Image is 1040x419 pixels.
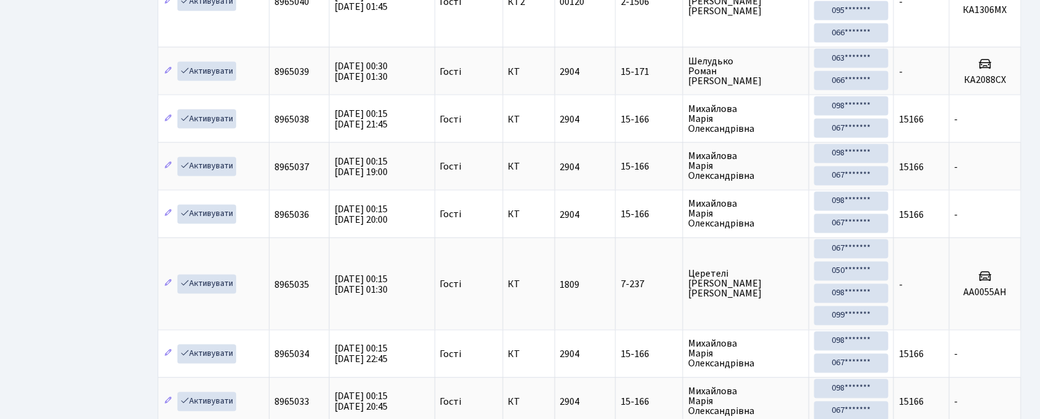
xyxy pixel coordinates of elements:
[621,397,678,407] span: 15-166
[955,395,958,409] span: -
[621,67,678,77] span: 15-171
[688,339,803,369] span: Михайлова Марія Олександрівна
[621,350,678,360] span: 15-166
[899,113,924,126] span: 15166
[688,104,803,134] span: Михайлова Марія Олександрівна
[177,275,236,294] a: Активувати
[177,157,236,176] a: Активувати
[688,199,803,229] span: Михайлова Марія Олександрівна
[899,395,924,409] span: 15166
[335,107,388,131] span: [DATE] 00:15 [DATE] 21:45
[955,287,1016,299] h5: АА0055АН
[560,278,580,292] span: 1809
[335,390,388,414] span: [DATE] 00:15 [DATE] 20:45
[508,114,550,124] span: КТ
[440,210,462,220] span: Гості
[508,162,550,172] span: КТ
[560,348,580,361] span: 2904
[177,62,236,81] a: Активувати
[621,210,678,220] span: 15-166
[177,110,236,129] a: Активувати
[335,272,388,296] span: [DATE] 00:15 [DATE] 01:30
[275,348,309,361] span: 8965034
[275,65,309,79] span: 8965039
[335,59,388,84] span: [DATE] 00:30 [DATE] 01:30
[275,278,309,292] span: 8965035
[621,162,678,172] span: 15-166
[508,67,550,77] span: КТ
[508,280,550,290] span: КТ
[177,392,236,412] a: Активувати
[955,160,958,174] span: -
[440,350,462,360] span: Гості
[955,348,958,361] span: -
[440,67,462,77] span: Гості
[621,280,678,290] span: 7-237
[955,4,1016,16] h5: КА1306МХ
[275,395,309,409] span: 8965033
[688,56,803,86] span: Шелудько Роман [PERSON_NAME]
[899,348,924,361] span: 15166
[440,114,462,124] span: Гості
[899,65,903,79] span: -
[560,113,580,126] span: 2904
[899,208,924,222] span: 15166
[899,160,924,174] span: 15166
[508,210,550,220] span: КТ
[955,208,958,222] span: -
[275,113,309,126] span: 8965038
[560,395,580,409] span: 2904
[440,397,462,407] span: Гості
[335,342,388,366] span: [DATE] 00:15 [DATE] 22:45
[688,387,803,417] span: Михайлова Марія Олександрівна
[560,160,580,174] span: 2904
[955,113,958,126] span: -
[275,208,309,222] span: 8965036
[560,65,580,79] span: 2904
[440,162,462,172] span: Гості
[899,278,903,292] span: -
[508,397,550,407] span: КТ
[440,280,462,290] span: Гості
[621,114,678,124] span: 15-166
[955,74,1016,86] h5: КА2088СХ
[177,205,236,224] a: Активувати
[335,155,388,179] span: [DATE] 00:15 [DATE] 19:00
[508,350,550,360] span: КТ
[688,269,803,299] span: Церетелі [PERSON_NAME] [PERSON_NAME]
[177,345,236,364] a: Активувати
[335,202,388,227] span: [DATE] 00:15 [DATE] 20:00
[688,152,803,181] span: Михайлова Марія Олександрівна
[275,160,309,174] span: 8965037
[560,208,580,222] span: 2904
